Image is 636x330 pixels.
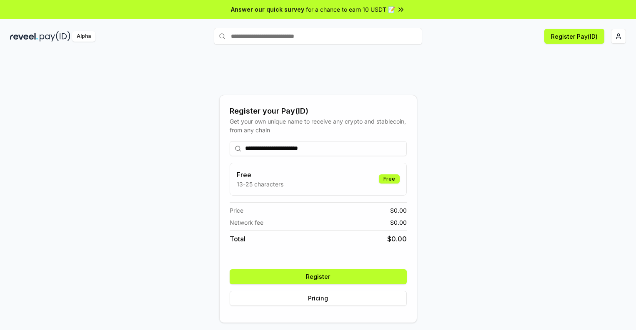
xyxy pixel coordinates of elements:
[379,174,400,184] div: Free
[390,218,407,227] span: $ 0.00
[10,31,38,42] img: reveel_dark
[390,206,407,215] span: $ 0.00
[230,291,407,306] button: Pricing
[237,180,283,189] p: 13-25 characters
[231,5,304,14] span: Answer our quick survey
[387,234,407,244] span: $ 0.00
[230,269,407,284] button: Register
[230,105,407,117] div: Register your Pay(ID)
[230,206,243,215] span: Price
[40,31,70,42] img: pay_id
[230,218,263,227] span: Network fee
[306,5,395,14] span: for a chance to earn 10 USDT 📝
[230,117,407,134] div: Get your own unique name to receive any crypto and stablecoin, from any chain
[544,29,604,44] button: Register Pay(ID)
[230,234,245,244] span: Total
[72,31,95,42] div: Alpha
[237,170,283,180] h3: Free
